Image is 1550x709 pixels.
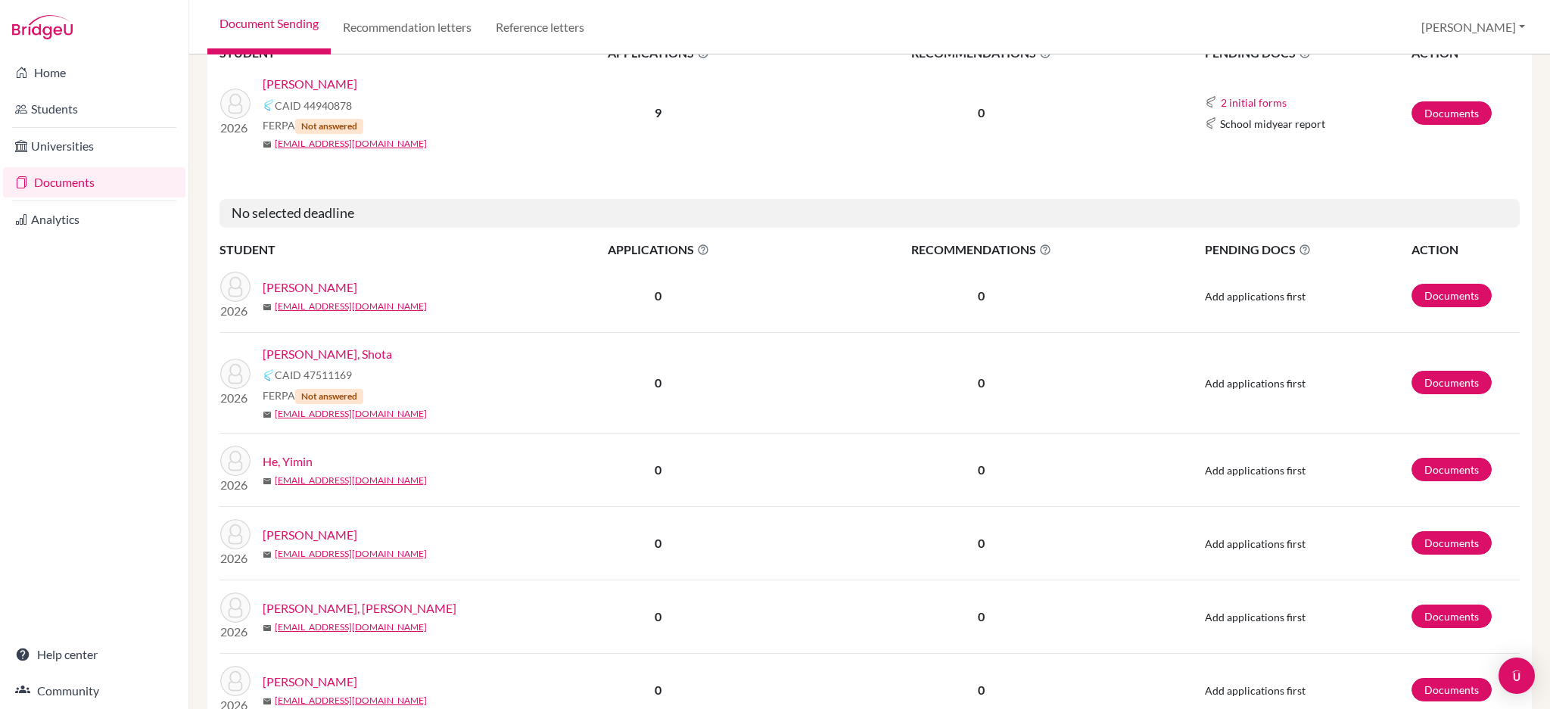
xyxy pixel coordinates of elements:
span: Not answered [295,389,363,404]
span: Add applications first [1205,377,1306,390]
img: Aoyama, Liz [220,272,251,302]
span: mail [263,410,272,419]
span: mail [263,477,272,486]
p: 0 [795,461,1168,479]
a: Home [3,58,185,88]
img: He, Yimin [220,446,251,476]
th: STUDENT [219,240,522,260]
a: Documents [1411,101,1492,125]
span: mail [263,697,272,706]
button: 2 initial forms [1220,94,1287,111]
p: 0 [795,534,1168,552]
span: CAID 44940878 [275,98,352,114]
img: Liu, Yudong [220,666,251,696]
a: Documents [3,167,185,197]
span: Add applications first [1205,611,1306,623]
a: [EMAIL_ADDRESS][DOMAIN_NAME] [275,407,427,421]
img: Common App logo [263,99,275,111]
a: Help center [3,639,185,670]
a: Documents [1411,531,1492,555]
b: 9 [655,105,661,120]
p: 0 [795,287,1168,305]
a: Students [3,94,185,124]
b: 0 [655,683,661,697]
img: Common App logo [1205,117,1217,129]
span: mail [263,550,272,559]
p: 2026 [220,119,251,137]
a: He, Yimin [263,452,313,471]
p: 0 [795,608,1168,626]
button: [PERSON_NAME] [1415,13,1532,42]
b: 0 [655,288,661,303]
a: Documents [1411,371,1492,394]
span: PENDING DOCS [1205,241,1410,259]
span: FERPA [263,117,363,134]
p: 0 [795,374,1168,392]
div: Open Intercom Messenger [1499,658,1535,694]
p: 2026 [220,389,251,407]
a: [PERSON_NAME], [PERSON_NAME] [263,599,456,617]
a: Documents [1411,678,1492,701]
span: mail [263,303,272,312]
b: 0 [655,375,661,390]
img: Lin, Ho-Ting [220,592,251,623]
span: Add applications first [1205,537,1306,550]
a: [EMAIL_ADDRESS][DOMAIN_NAME] [275,547,427,561]
span: mail [263,140,272,149]
a: [EMAIL_ADDRESS][DOMAIN_NAME] [275,300,427,313]
img: Common App logo [1205,96,1217,108]
a: Analytics [3,204,185,235]
span: CAID 47511169 [275,367,352,383]
span: APPLICATIONS [523,241,794,259]
a: [PERSON_NAME], Shota [263,345,392,363]
span: Not answered [295,119,363,134]
a: [EMAIL_ADDRESS][DOMAIN_NAME] [275,137,427,151]
span: RECOMMENDATIONS [795,241,1168,259]
b: 0 [655,462,661,477]
a: [PERSON_NAME] [263,526,357,544]
a: Documents [1411,284,1492,307]
a: Documents [1411,605,1492,628]
a: Documents [1411,458,1492,481]
img: Fukumoto, Shota [220,359,251,389]
a: [PERSON_NAME] [263,673,357,691]
span: School midyear report [1220,116,1325,132]
a: Universities [3,131,185,161]
span: Add applications first [1205,290,1306,303]
b: 0 [655,609,661,623]
span: mail [263,623,272,633]
p: 0 [795,681,1168,699]
p: 2026 [220,623,251,641]
p: 2026 [220,302,251,320]
p: 2026 [220,476,251,494]
a: Community [3,676,185,706]
a: [EMAIL_ADDRESS][DOMAIN_NAME] [275,474,427,487]
span: FERPA [263,387,363,404]
p: 0 [795,104,1168,122]
a: [EMAIL_ADDRESS][DOMAIN_NAME] [275,694,427,707]
h5: No selected deadline [219,199,1520,228]
a: [PERSON_NAME] [263,75,357,93]
img: Bridge-U [12,15,73,39]
p: 2026 [220,549,251,568]
img: Common App logo [263,369,275,381]
th: ACTION [1411,240,1520,260]
span: Add applications first [1205,684,1306,697]
b: 0 [655,536,661,550]
a: [PERSON_NAME] [263,278,357,297]
a: [EMAIL_ADDRESS][DOMAIN_NAME] [275,620,427,634]
img: Chen, Zack [220,89,251,119]
img: Kuo, Nicole [220,519,251,549]
span: Add applications first [1205,464,1306,477]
